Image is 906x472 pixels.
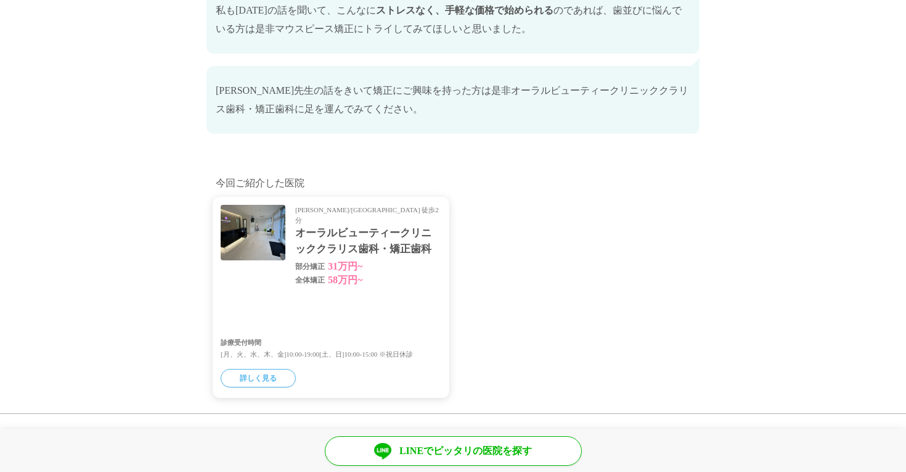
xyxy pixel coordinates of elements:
[295,225,441,257] div: オーラルビューティークリニッククラリス歯科・矯正歯科
[213,197,449,398] a: [PERSON_NAME]/[GEOGRAPHIC_DATA] 徒歩2分オーラルビューティークリニッククラリス歯科・矯正歯科部分矯正31万円~全体矯正58万円~診療受付時間[月、火、水、木、金]...
[216,1,690,38] p: 私も[DATE]の話を聞いて、こんなに のであれば、歯並びに悩んでいる方は是非マウスピース矯正にトライしてみてほしいと思いました。
[206,176,700,191] p: 今回ご紹介した医院
[221,369,296,387] div: 詳しく見る
[295,260,325,273] dt: 部分矯正
[216,81,690,118] p: [PERSON_NAME]先生の話をきいて矯正にご興味を持った方は是非オーラルビューティークリニッククラリス歯科・矯正歯科に足を運んでみてください。
[325,436,582,466] a: LINEでピッタリの医院を探す
[295,205,441,225] div: [PERSON_NAME]/[GEOGRAPHIC_DATA] 徒歩2分
[328,260,396,273] dd: 31万円~
[376,5,553,15] strong: ストレスなく、手軽な価格で始められる
[295,273,325,287] dt: 全体矯正
[328,273,396,287] dd: 58万円~
[221,349,441,360] div: [月、火、水、木、金]10:00-19:00[土、日]10:00-15:00 ※祝日休診
[221,205,285,260] img: obcc_main2.jpeg
[221,336,441,349] div: 診療受付時間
